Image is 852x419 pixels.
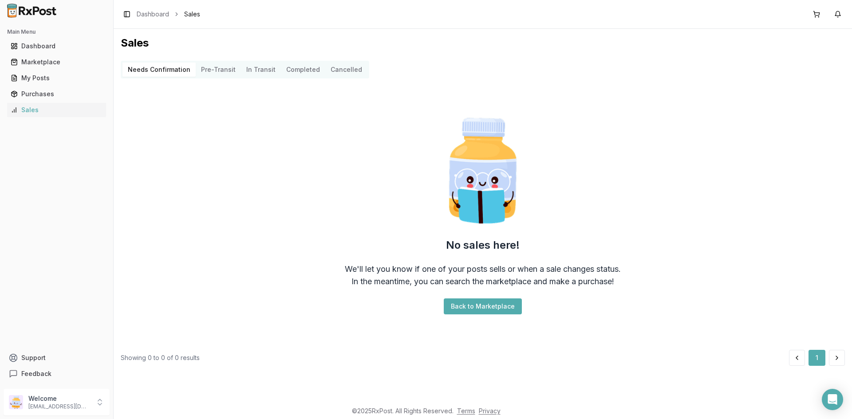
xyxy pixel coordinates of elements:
[809,350,825,366] button: 1
[137,10,169,19] a: Dashboard
[4,87,110,101] button: Purchases
[4,4,60,18] img: RxPost Logo
[121,36,845,50] h1: Sales
[11,90,103,98] div: Purchases
[11,74,103,82] div: My Posts
[457,407,475,415] a: Terms
[122,63,196,77] button: Needs Confirmation
[4,350,110,366] button: Support
[4,55,110,69] button: Marketplace
[4,71,110,85] button: My Posts
[4,103,110,117] button: Sales
[822,389,843,410] div: Open Intercom Messenger
[345,263,621,275] div: We'll let you know if one of your posts sells or when a sale changes status.
[28,403,90,410] p: [EMAIL_ADDRESS][DOMAIN_NAME]
[11,106,103,114] div: Sales
[479,407,501,415] a: Privacy
[7,38,106,54] a: Dashboard
[7,54,106,70] a: Marketplace
[11,58,103,67] div: Marketplace
[21,369,51,378] span: Feedback
[7,70,106,86] a: My Posts
[184,10,200,19] span: Sales
[7,28,106,35] h2: Main Menu
[28,394,90,403] p: Welcome
[241,63,281,77] button: In Transit
[444,298,522,314] button: Back to Marketplace
[9,395,23,409] img: User avatar
[426,114,540,227] img: Smart Pill Bottle
[11,42,103,51] div: Dashboard
[196,63,241,77] button: Pre-Transit
[7,86,106,102] a: Purchases
[446,238,520,252] h2: No sales here!
[137,10,200,19] nav: breadcrumb
[325,63,367,77] button: Cancelled
[351,275,614,288] div: In the meantime, you can search the marketplace and make a purchase!
[121,353,200,362] div: Showing 0 to 0 of 0 results
[4,366,110,382] button: Feedback
[7,102,106,118] a: Sales
[281,63,325,77] button: Completed
[4,39,110,53] button: Dashboard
